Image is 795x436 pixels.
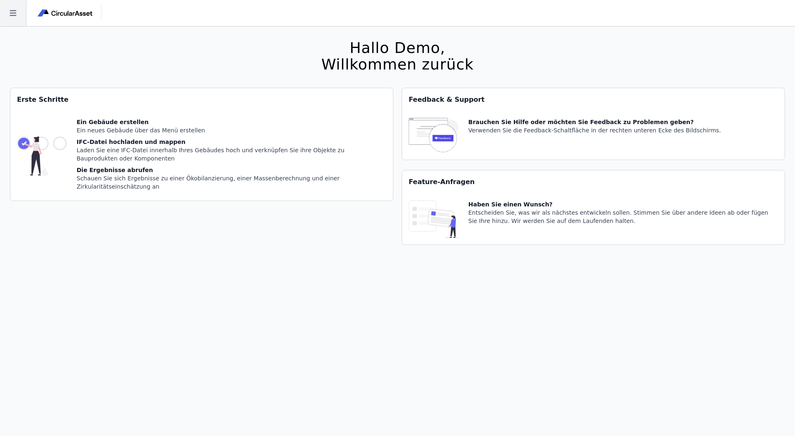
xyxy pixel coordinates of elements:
[77,166,386,174] div: Die Ergebnisse abrufen
[402,88,785,111] div: Feedback & Support
[77,138,386,146] div: IFC-Datei hochladen und mappen
[10,88,393,111] div: Erste Schritte
[468,208,778,225] div: Entscheiden Sie, was wir als nächstes entwickeln sollen. Stimmen Sie über andere Ideen ab oder fü...
[321,40,474,56] div: Hallo Demo,
[77,118,386,126] div: Ein Gebäude erstellen
[402,170,785,194] div: Feature-Anfragen
[17,118,67,194] img: getting_started_tile-DrF_GRSv.svg
[36,8,94,18] img: Concular
[77,174,386,191] div: Schauen Sie sich Ergebnisse zu einer Ökobilanzierung, einer Massenberechnung und einer Zirkularit...
[321,56,474,73] div: Willkommen zurück
[468,200,778,208] div: Haben Sie einen Wunsch?
[468,126,721,134] div: Verwenden Sie die Feedback-Schaltfläche in der rechten unteren Ecke des Bildschirms.
[77,126,386,134] div: Ein neues Gebäude über das Menü erstellen
[468,118,721,126] div: Brauchen Sie Hilfe oder möchten Sie Feedback zu Problemen geben?
[409,200,458,238] img: feature_request_tile-UiXE1qGU.svg
[77,146,386,163] div: Laden Sie eine IFC-Datei innerhalb Ihres Gebäudes hoch und verknüpfen Sie ihre Objekte zu Bauprod...
[409,118,458,153] img: feedback-icon-HCTs5lye.svg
